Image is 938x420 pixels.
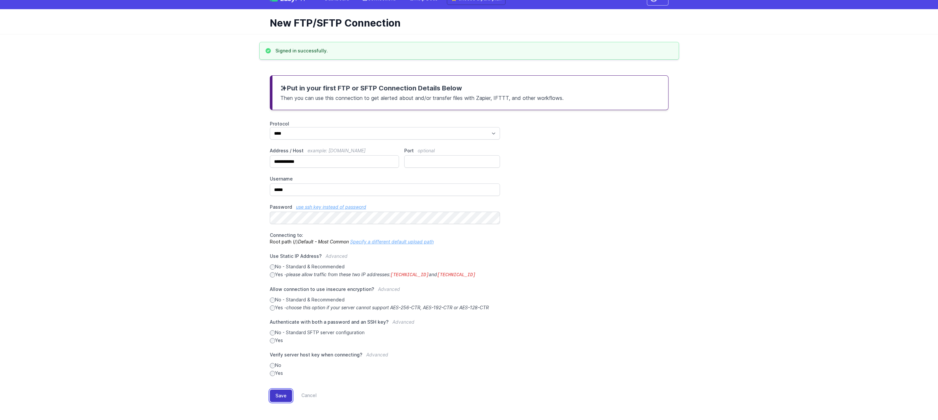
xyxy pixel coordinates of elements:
code: [TECHNICAL_ID] [390,272,429,277]
a: Specify a different default upload path [350,239,434,244]
label: No - Standard SFTP server configuration [270,329,500,336]
label: No [270,362,500,369]
label: No - Standard & Recommended [270,263,500,270]
span: Advanced [366,352,388,357]
label: Authenticate with both a password and an SSH key? [270,319,500,329]
button: Save [270,390,292,402]
label: Use Static IP Address? [270,253,500,263]
span: Advanced [378,286,400,292]
input: No - Standard & Recommended [270,264,275,270]
input: No [270,363,275,368]
input: Yes -choose this option if your server cannot support AES-256-CTR, AES-192-CTR or AES-128-CTR [270,305,275,311]
p: Root path (/) [270,232,500,245]
span: Connecting to: [270,232,303,238]
i: please allow traffic from these two IP addresses: and [286,272,476,277]
a: use ssh key instead of password [296,204,366,210]
label: Yes - [270,304,500,311]
i: choose this option if your server cannot support AES-256-CTR, AES-192-CTR or AES-128-CTR [286,305,489,310]
code: [TECHNICAL_ID] [437,272,476,277]
h1: New FTP/SFTP Connection [270,17,663,29]
p: Then you can use this connection to get alerted about and/or transfer files with Zapier, IFTTT, a... [280,93,660,102]
label: Yes [270,370,500,376]
label: Username [270,176,500,182]
label: Password [270,204,500,210]
label: Yes [270,337,500,344]
label: Protocol [270,121,500,127]
h3: Signed in successfully. [275,48,328,54]
input: Yes -please allow traffic from these two IP addresses:[TECHNICAL_ID]and[TECHNICAL_ID] [270,272,275,277]
label: Allow connection to use insecure encryption? [270,286,500,296]
span: optional [418,148,435,153]
i: Default - Most Common [298,239,349,244]
span: Advanced [392,319,414,325]
label: Port [404,147,500,154]
a: Cancel [292,390,317,402]
input: No - Standard & Recommended [270,297,275,303]
iframe: Drift Widget Chat Controller [905,387,930,412]
span: Advanced [326,253,348,259]
span: example: [DOMAIN_NAME] [308,148,366,153]
label: Yes - [270,271,500,278]
h3: Put in your first FTP or SFTP Connection Details Below [280,84,660,93]
label: Address / Host [270,147,399,154]
input: Yes [270,338,275,343]
label: No - Standard & Recommended [270,296,500,303]
input: No - Standard SFTP server configuration [270,330,275,335]
input: Yes [270,371,275,376]
label: Verify server host key when connecting? [270,352,500,362]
